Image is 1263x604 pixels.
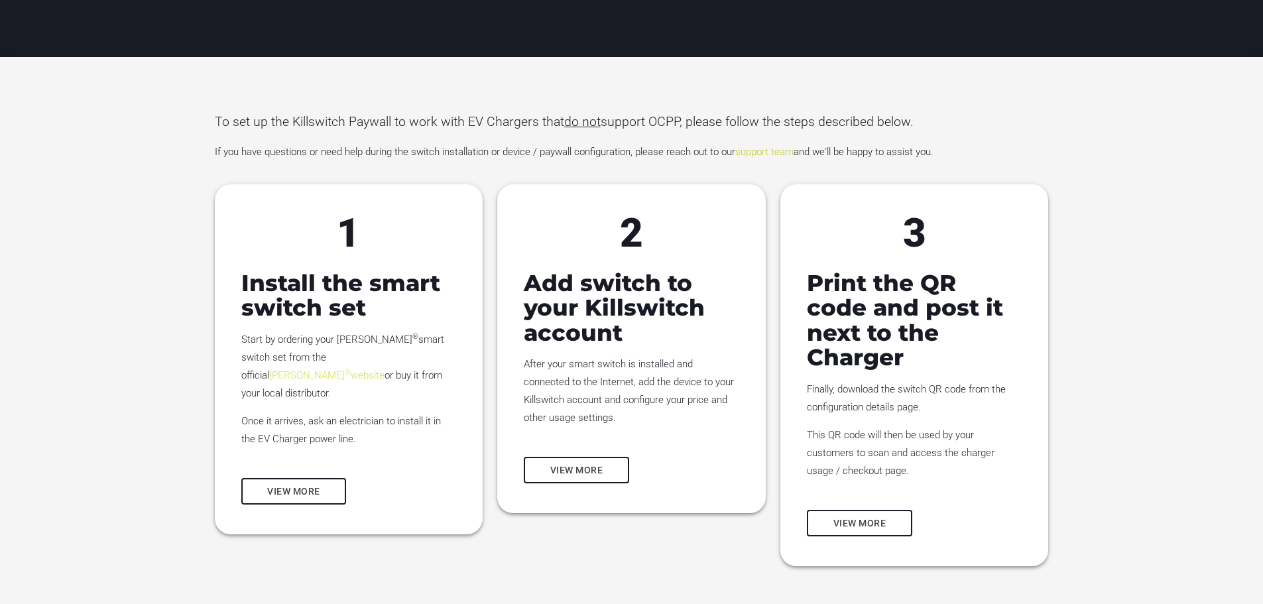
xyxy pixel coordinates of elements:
h4: Add switch to your Killswitch account [524,271,739,346]
p: This QR code will then be used by your customers to scan and access the charger usage / checkout ... [807,426,1022,480]
a: View more [807,510,912,536]
p: After your smart switch is installed and connected to the Internet, add the device to your Killsw... [524,355,739,427]
sup: ® [345,368,351,377]
div: 1 [241,211,456,256]
a: [PERSON_NAME]®website [269,369,385,381]
h4: Print the QR code and post it next to the Charger [807,271,1022,371]
a: support team [735,146,794,158]
sup: ® [412,332,418,341]
p: Finally, download the switch QR code from the configuration details page. [807,381,1022,416]
a: View more [524,457,629,483]
div: 3 [807,211,1022,256]
u: do not [564,114,601,129]
a: View more [241,478,347,505]
p: Once it arrives, ask an electrician to install it in the EV Charger power line. [241,412,456,448]
p: Start by ordering your [PERSON_NAME] smart switch set from the official or buy it from your local... [241,331,456,402]
p: If you have questions or need help during the switch installation or device / paywall configurati... [215,143,1049,161]
p: To set up the Killswitch Paywall to work with EV Chargers that support OCPP, please follow the st... [215,113,1049,131]
div: 2 [524,211,739,256]
h4: Install the smart switch set [241,271,456,321]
